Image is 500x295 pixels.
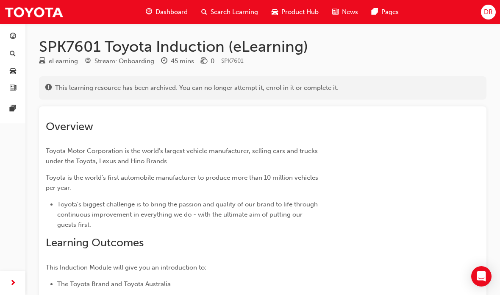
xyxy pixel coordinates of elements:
span: news-icon [10,85,16,92]
span: Pages [381,7,399,17]
span: News [342,7,358,17]
button: DR [481,5,496,19]
div: Stream: Onboarding [94,56,154,66]
span: The Toyota Brand and Toyota Australia [57,280,171,288]
span: pages-icon [372,7,378,17]
a: car-iconProduct Hub [265,3,325,21]
span: Overview [46,120,93,133]
a: pages-iconPages [365,3,406,21]
span: This Induction Module will give you an introduction to: [46,264,206,271]
span: next-icon [10,278,16,289]
div: 0 [211,56,214,66]
span: Learning resource code [221,57,244,64]
h1: SPK7601 Toyota Induction (eLearning) [39,37,486,56]
span: Dashboard [156,7,188,17]
div: Duration [161,56,194,67]
span: DR [484,7,493,17]
span: Product Hub [281,7,319,17]
span: car-icon [272,7,278,17]
span: search-icon [201,7,207,17]
span: This learning resource has been archived. You can no longer attempt it, enrol in it or complete it. [55,83,339,93]
div: 45 mins [171,56,194,66]
a: news-iconNews [325,3,365,21]
span: car-icon [10,67,16,75]
div: Open Intercom Messenger [471,266,492,287]
span: news-icon [332,7,339,17]
div: Stream [85,56,154,67]
span: target-icon [85,58,91,65]
div: Type [39,56,78,67]
span: Toyota Motor Corporation is the world's largest vehicle manufacturer, selling cars and trucks und... [46,147,319,165]
span: guage-icon [10,33,16,41]
div: eLearning [49,56,78,66]
span: Toyota is the world's first automobile manufacturer to produce more than 10 million vehicles per ... [46,174,320,192]
span: exclaim-icon [45,84,52,92]
span: Search Learning [211,7,258,17]
span: Toyota's biggest challenge is to bring the passion and quality of our brand to life through conti... [57,200,319,228]
span: learningResourceType_ELEARNING-icon [39,58,45,65]
span: Learning Outcomes [46,236,144,249]
div: Price [201,56,214,67]
span: guage-icon [146,7,152,17]
a: search-iconSearch Learning [194,3,265,21]
span: money-icon [201,58,207,65]
a: guage-iconDashboard [139,3,194,21]
img: Trak [4,3,64,22]
span: search-icon [10,50,16,58]
span: clock-icon [161,58,167,65]
span: pages-icon [10,105,16,113]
